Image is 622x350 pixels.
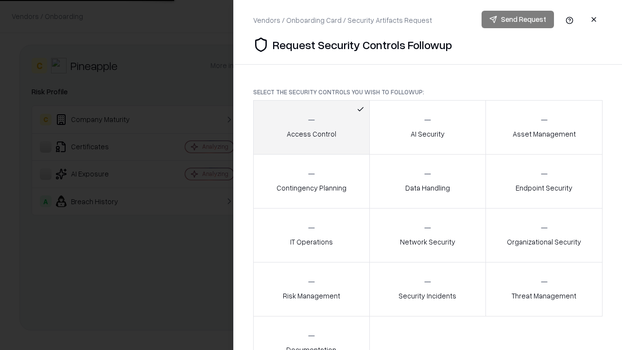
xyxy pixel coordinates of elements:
[485,100,603,155] button: Asset Management
[276,183,346,193] p: Contingency Planning
[411,129,445,139] p: AI Security
[287,129,336,139] p: Access Control
[253,100,370,155] button: Access Control
[369,262,486,316] button: Security Incidents
[369,154,486,209] button: Data Handling
[290,237,333,247] p: IT Operations
[405,183,450,193] p: Data Handling
[273,37,452,52] p: Request Security Controls Followup
[253,208,370,262] button: IT Operations
[253,15,432,25] div: Vendors / Onboarding Card / Security Artifacts Request
[513,129,576,139] p: Asset Management
[283,291,340,301] p: Risk Management
[516,183,572,193] p: Endpoint Security
[253,88,603,96] p: Select the security controls you wish to followup:
[398,291,456,301] p: Security Incidents
[507,237,581,247] p: Organizational Security
[512,291,576,301] p: Threat Management
[400,237,455,247] p: Network Security
[485,208,603,262] button: Organizational Security
[369,208,486,262] button: Network Security
[253,262,370,316] button: Risk Management
[485,154,603,209] button: Endpoint Security
[369,100,486,155] button: AI Security
[485,262,603,316] button: Threat Management
[253,154,370,209] button: Contingency Planning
